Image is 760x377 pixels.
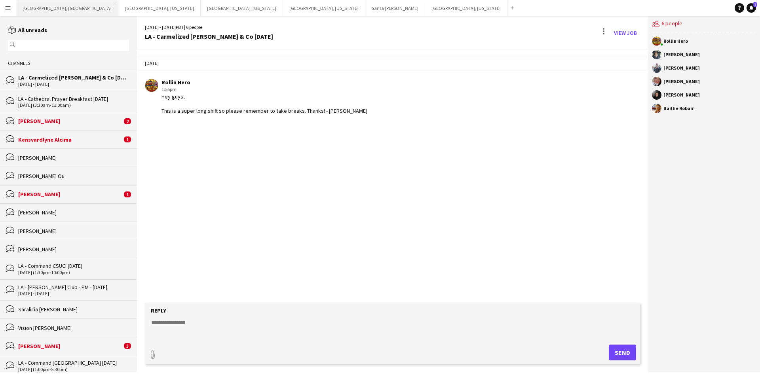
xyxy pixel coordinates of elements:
[18,367,129,372] div: [DATE] (1:00pm-5:30pm)
[663,106,694,111] div: Baillie Robair
[663,39,688,44] div: Rollin Hero
[18,284,129,291] div: LA - [PERSON_NAME] Club - PM - [DATE]
[161,93,367,115] div: Hey guys, This is a super long shift so please remember to take breaks. Thanks! - [PERSON_NAME]
[124,136,131,142] span: 1
[137,57,648,70] div: [DATE]
[18,191,122,198] div: [PERSON_NAME]
[747,3,756,13] a: 7
[609,345,636,360] button: Send
[18,262,129,269] div: LA - Command CSUCI [DATE]
[18,136,122,143] div: Kensvardlyne Alcima
[118,0,201,16] button: [GEOGRAPHIC_DATA], [US_STATE]
[283,0,365,16] button: [GEOGRAPHIC_DATA], [US_STATE]
[18,74,129,81] div: LA - Carmelized [PERSON_NAME] & Co [DATE]
[425,0,507,16] button: [GEOGRAPHIC_DATA], [US_STATE]
[124,343,131,349] span: 3
[18,246,129,253] div: [PERSON_NAME]
[18,102,129,108] div: [DATE] (3:30am-11:00am)
[652,16,756,32] div: 6 people
[18,227,129,235] div: [PERSON_NAME]
[611,27,640,39] a: View Job
[18,306,129,313] div: Saralicia [PERSON_NAME]
[365,0,425,16] button: Santa [PERSON_NAME]
[161,79,367,86] div: Rollin Hero
[18,81,129,87] div: [DATE] - [DATE]
[753,2,757,7] span: 7
[18,209,129,216] div: [PERSON_NAME]
[18,291,129,296] div: [DATE] - [DATE]
[176,24,184,30] span: PDT
[18,324,129,332] div: Vision [PERSON_NAME]
[663,52,700,57] div: [PERSON_NAME]
[124,191,131,197] span: 1
[18,154,129,161] div: [PERSON_NAME]
[161,86,367,93] div: 1:55pm
[663,66,700,70] div: [PERSON_NAME]
[18,117,122,125] div: [PERSON_NAME]
[124,118,131,124] span: 2
[18,343,122,350] div: [PERSON_NAME]
[145,24,273,31] div: [DATE] - [DATE] | 6 people
[18,172,129,180] div: [PERSON_NAME] Ou
[8,27,47,34] a: All unreads
[18,95,129,102] div: LA - Cathedral Prayer Breakfast [DATE]
[151,307,166,314] label: Reply
[145,33,273,40] div: LA - Carmelized [PERSON_NAME] & Co [DATE]
[663,93,700,97] div: [PERSON_NAME]
[16,0,118,16] button: [GEOGRAPHIC_DATA], [GEOGRAPHIC_DATA]
[18,270,129,275] div: [DATE] (1:30pm-10:00pm)
[663,79,700,84] div: [PERSON_NAME]
[201,0,283,16] button: [GEOGRAPHIC_DATA], [US_STATE]
[18,359,129,366] div: LA - Command [GEOGRAPHIC_DATA] [DATE]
